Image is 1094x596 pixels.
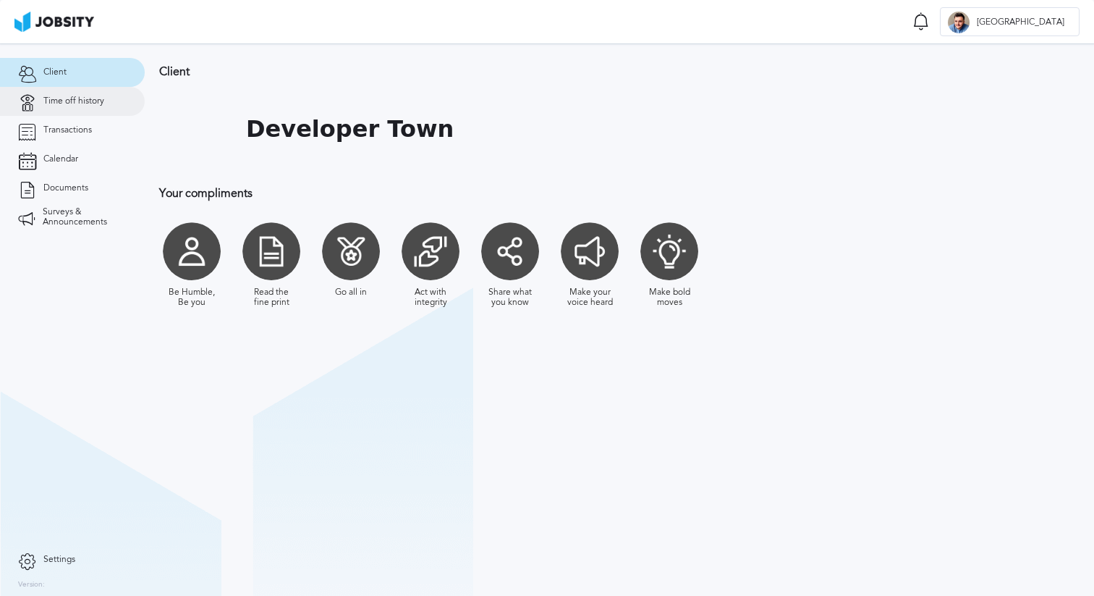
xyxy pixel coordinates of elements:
[948,12,970,33] div: W
[43,96,104,106] span: Time off history
[405,287,456,308] div: Act with integrity
[335,287,367,298] div: Go all in
[43,183,88,193] span: Documents
[644,287,695,308] div: Make bold moves
[246,116,454,143] h1: Developer Town
[159,187,944,200] h3: Your compliments
[43,207,127,227] span: Surveys & Announcements
[43,555,75,565] span: Settings
[14,12,94,32] img: ab4bad089aa723f57921c736e9817d99.png
[485,287,535,308] div: Share what you know
[43,67,67,77] span: Client
[43,154,78,164] span: Calendar
[970,17,1072,28] span: [GEOGRAPHIC_DATA]
[43,125,92,135] span: Transactions
[564,287,615,308] div: Make your voice heard
[18,581,45,589] label: Version:
[940,7,1080,36] button: W[GEOGRAPHIC_DATA]
[246,287,297,308] div: Read the fine print
[159,65,944,78] h3: Client
[166,287,217,308] div: Be Humble, Be you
